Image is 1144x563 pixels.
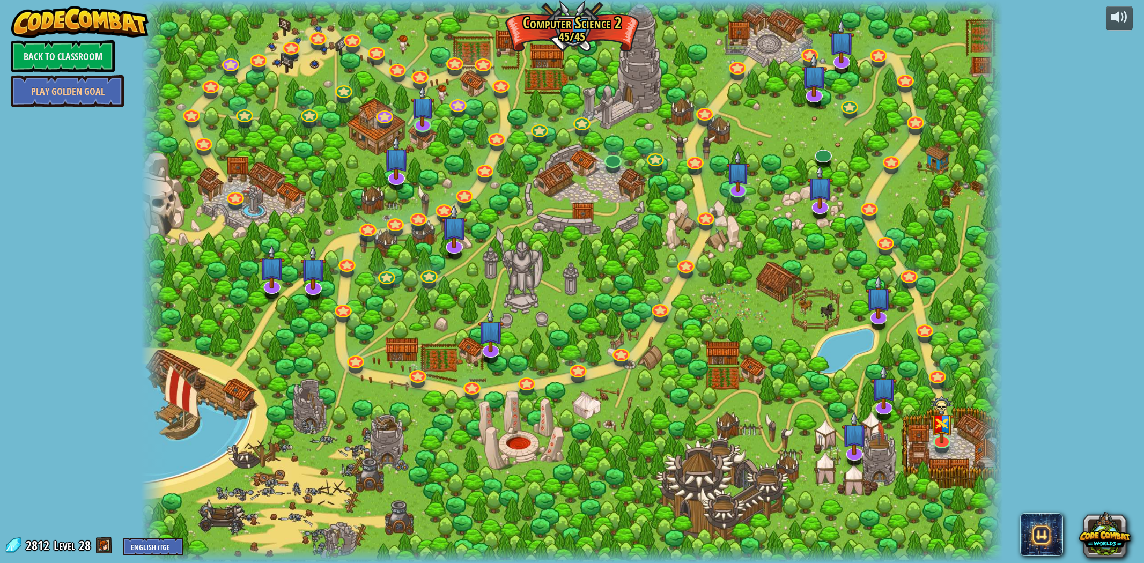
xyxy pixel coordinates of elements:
[11,6,149,38] img: CodeCombat - Learn how to code by playing a game
[259,245,285,288] img: level-banner-unstarted-subscriber.png
[801,53,827,97] img: level-banner-unstarted-subscriber.png
[11,75,124,107] a: Play Golden Goal
[383,136,409,180] img: level-banner-unstarted-subscriber.png
[930,396,954,443] img: level-banner-multiplayer.png
[300,246,326,290] img: level-banner-unstarted-subscriber.png
[807,165,833,209] img: level-banner-unstarted-subscriber.png
[1079,508,1131,560] button: CodeCombat Worlds on Roblox
[1106,6,1133,31] button: Adjust volume
[54,537,75,554] span: Level
[79,537,91,554] span: 28
[26,537,53,554] span: 2812
[1020,513,1063,556] span: CodeCombat AI HackStack
[871,365,897,409] img: level-banner-unstarted-subscriber.png
[842,411,867,455] img: level-banner-unstarted-subscriber.png
[478,309,504,353] img: level-banner-unstarted-subscriber.png
[11,40,115,72] a: Back to Classroom
[866,276,891,320] img: level-banner-unstarted-subscriber.png
[829,19,854,63] img: level-banner-unstarted-subscriber.png
[411,86,434,127] img: level-banner-unstarted-subscriber.png
[726,151,750,192] img: level-banner-unstarted-subscriber.png
[442,205,468,249] img: level-banner-unstarted-subscriber.png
